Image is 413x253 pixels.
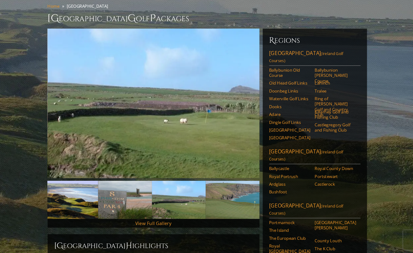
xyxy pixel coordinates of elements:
[265,154,335,166] span: (Ireland Golf Courses)
[136,1,185,10] a: [GEOGRAPHIC_DATA]
[228,1,278,10] a: [GEOGRAPHIC_DATA]
[56,24,357,36] h1: [GEOGRAPHIC_DATA] olf ackages
[308,128,347,138] a: Castlegregory Golf and Fishing Club
[308,177,347,182] a: Portstewart
[265,204,351,219] a: [GEOGRAPHIC_DATA](Ireland Golf Courses)
[265,133,304,138] a: [GEOGRAPHIC_DATA]
[265,77,304,87] a: Ballybunion Old Course
[265,111,304,116] a: Dooks
[132,24,139,36] span: G
[265,235,304,240] a: The European Club
[265,228,304,233] a: The Island
[308,238,347,243] a: County Louth
[139,221,173,227] a: View Full Gallery
[193,1,220,10] a: Caribbean
[265,89,304,94] a: Old Head Golf Links
[308,104,347,124] a: Ring of [PERSON_NAME] Golf and Country Club
[265,169,304,174] a: Ballycastle
[265,205,335,217] span: (Ireland Golf Courses)
[265,140,304,145] a: [GEOGRAPHIC_DATA]
[59,196,71,208] a: Previous
[308,169,347,174] a: Royal County Down
[62,240,250,250] h2: [GEOGRAPHIC_DATA] ighlights
[265,46,351,56] h6: Regions
[265,60,351,75] a: [GEOGRAPHIC_DATA](Ireland Golf Courses)
[265,184,304,189] a: Ardglass
[265,104,304,109] a: Waterville Golf Links
[265,177,304,182] a: Royal Portrush
[308,245,347,250] a: The K Club
[265,152,351,168] a: [GEOGRAPHIC_DATA](Ireland Golf Courses)
[308,184,347,189] a: Castlerock
[265,220,304,225] a: Portmarnock
[308,89,347,94] a: Lahinch
[74,16,116,22] li: [GEOGRAPHIC_DATA]
[308,220,347,231] a: [GEOGRAPHIC_DATA][PERSON_NAME]
[56,16,67,22] a: Home
[265,192,304,196] a: Bushfoot
[265,126,304,131] a: Dingle Golf Links
[265,96,304,101] a: Doonbeg Links
[265,61,335,73] span: (Ireland Golf Courses)
[308,96,347,101] a: Tralee
[265,118,304,123] a: Adare
[308,77,347,92] a: Ballybunion [PERSON_NAME] Course
[130,240,136,250] span: H
[153,24,158,36] span: P
[265,243,304,253] a: Royal [GEOGRAPHIC_DATA]
[308,116,347,126] a: Killarney Golf and Fishing Club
